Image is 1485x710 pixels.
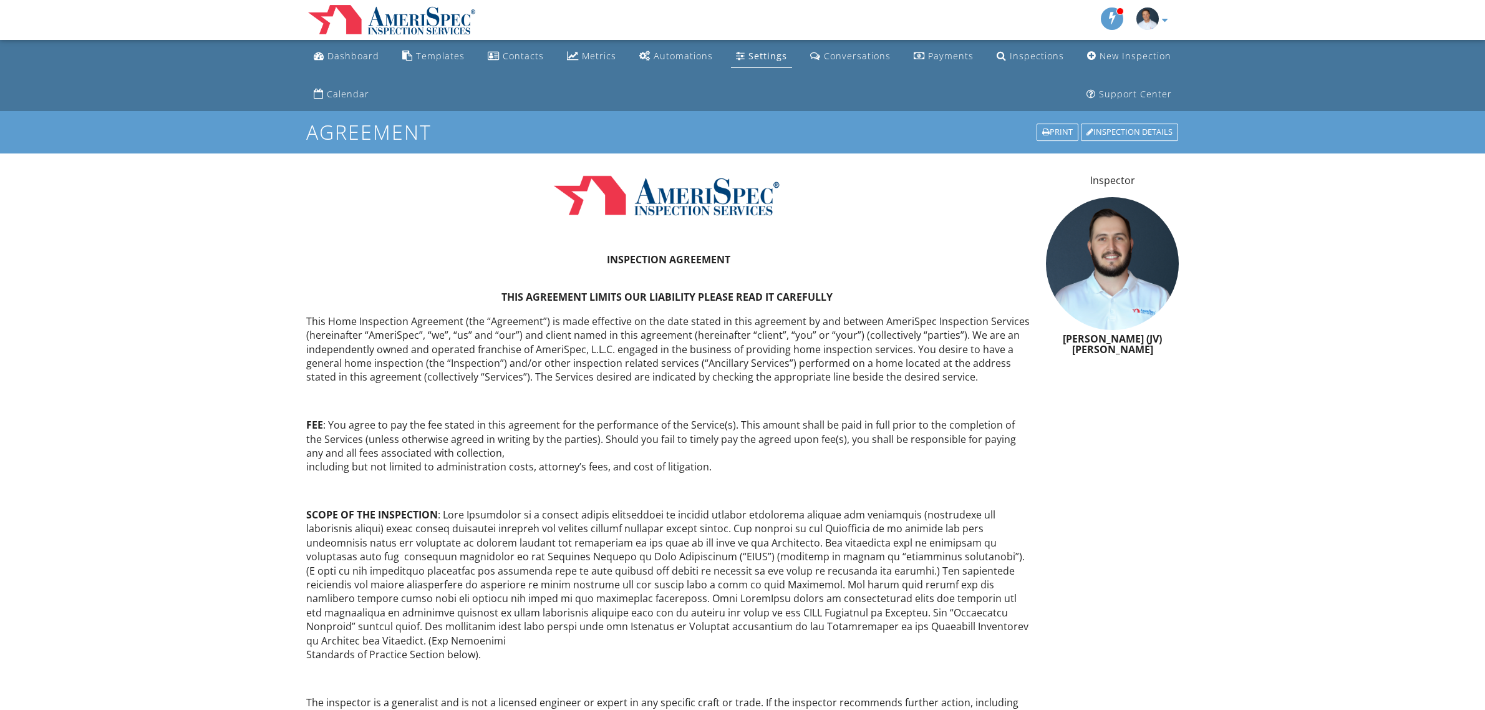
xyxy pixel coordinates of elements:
[634,45,718,68] a: Automations (Advanced)
[805,45,896,68] a: Conversations
[562,45,621,68] a: Metrics
[306,508,438,522] strong: SCOPE OF THE INSPECTION
[306,121,1179,143] h1: Agreement
[1100,50,1171,62] div: New Inspection
[503,50,544,62] div: Contacts
[607,253,730,266] strong: INSPECTION AGREEMENT
[501,290,833,304] strong: THIS AGREEMENT LIMITS OUR LIABILITY PLEASE READ IT CAREFULLY
[582,50,616,62] div: Metrics
[909,45,979,68] a: Payments
[1046,197,1179,330] img: inspector_james_vollmer.png
[309,83,374,106] a: Calendar
[327,88,369,100] div: Calendar
[306,3,478,37] img: Amerispec of Middle Tennessee
[551,173,783,219] img: AMS_CMYK_%281%292.png
[309,45,384,68] a: Dashboard
[824,50,891,62] div: Conversations
[1082,45,1176,68] a: New Inspection
[306,314,1032,384] p: This Home Inspection Agreement (the “Agreement”) is made effective on the date stated in this agr...
[748,50,787,62] div: Settings
[1010,50,1064,62] div: Inspections
[306,418,323,432] strong: FEE
[1046,173,1179,187] p: Inspector
[731,45,792,68] a: Settings
[1099,88,1172,100] div: Support Center
[1136,7,1159,30] img: owner_jd_munns.png
[1081,83,1177,106] a: Support Center
[1035,122,1080,142] a: Print
[1046,334,1179,356] h6: [PERSON_NAME] (JV) [PERSON_NAME]
[1037,124,1078,141] div: Print
[416,50,465,62] div: Templates
[306,508,1032,661] p: : Lore Ipsumdolor si a consect adipis elitseddoei te incidid utlabor etdolorema aliquae adm venia...
[654,50,713,62] div: Automations
[327,50,379,62] div: Dashboard
[1081,124,1178,141] div: Inspection Details
[928,50,974,62] div: Payments
[306,418,1032,474] p: : You agree to pay the fee stated in this agreement for the performance of the Service(s). This a...
[483,45,549,68] a: Contacts
[992,45,1069,68] a: Inspections
[397,45,470,68] a: Templates
[1080,122,1179,142] a: Inspection Details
